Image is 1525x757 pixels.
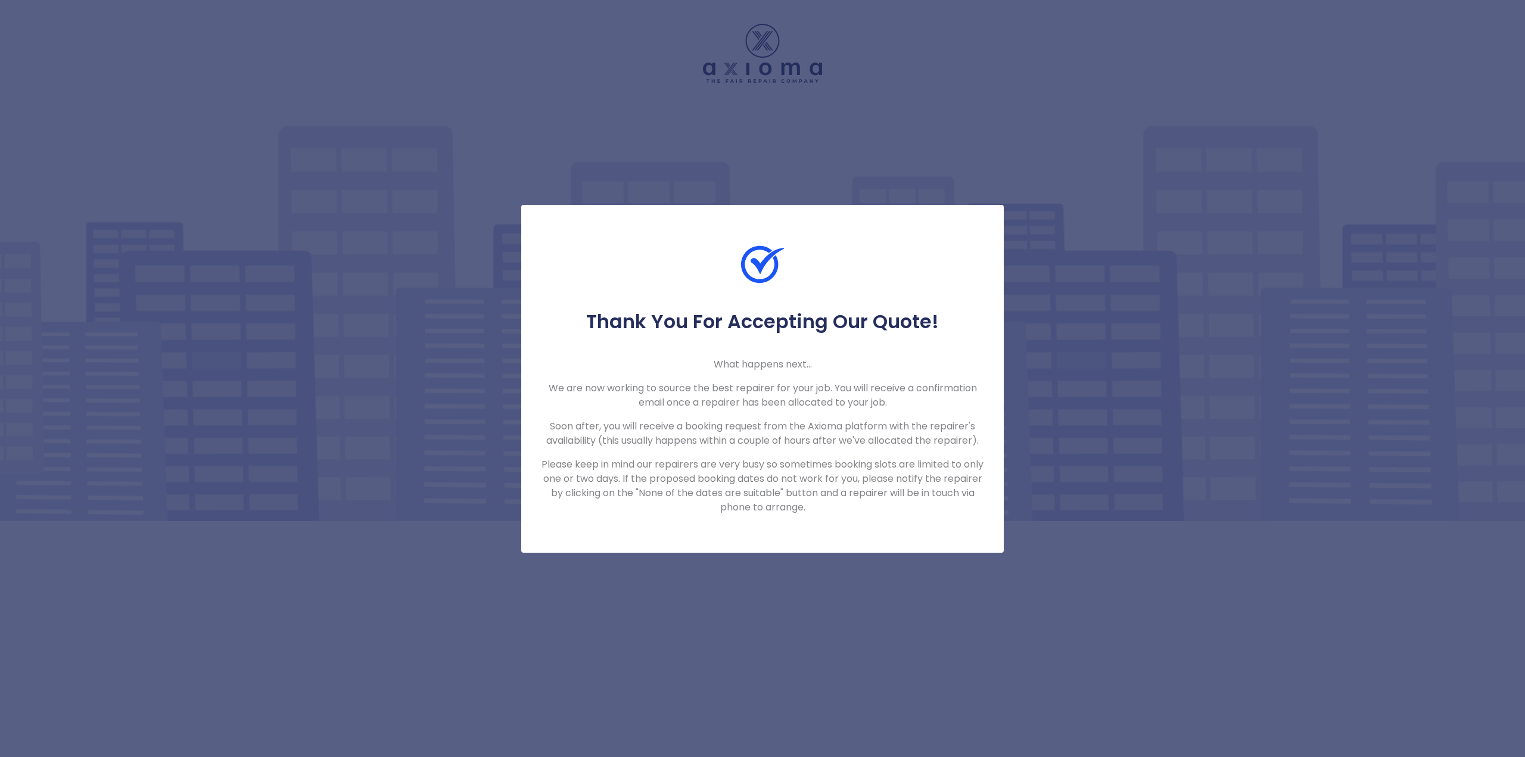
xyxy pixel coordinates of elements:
[540,419,985,448] p: Soon after, you will receive a booking request from the Axioma platform with the repairer's avail...
[741,243,784,286] img: Check
[540,310,985,334] h5: Thank You For Accepting Our Quote!
[540,457,985,515] p: Please keep in mind our repairers are very busy so sometimes booking slots are limited to only on...
[540,357,985,372] p: What happens next...
[540,381,985,410] p: We are now working to source the best repairer for your job. You will receive a confirmation emai...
